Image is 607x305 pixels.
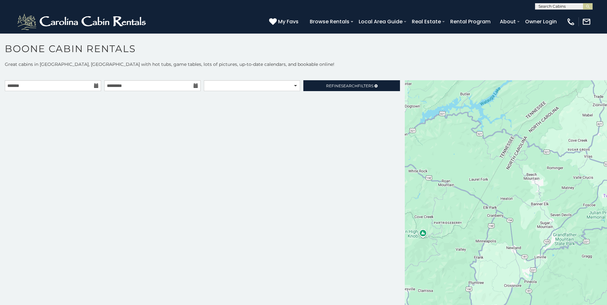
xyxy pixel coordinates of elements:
a: RefineSearchFilters [303,80,400,91]
a: Local Area Guide [355,16,406,27]
a: Real Estate [409,16,444,27]
a: About [497,16,519,27]
a: Owner Login [522,16,560,27]
img: mail-regular-white.png [582,17,591,26]
a: My Favs [269,18,300,26]
span: Refine Filters [326,83,373,88]
span: My Favs [278,18,299,26]
a: Browse Rentals [307,16,353,27]
img: phone-regular-white.png [566,17,575,26]
span: Search [341,83,358,88]
a: Rental Program [447,16,494,27]
img: White-1-2.png [16,12,149,31]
